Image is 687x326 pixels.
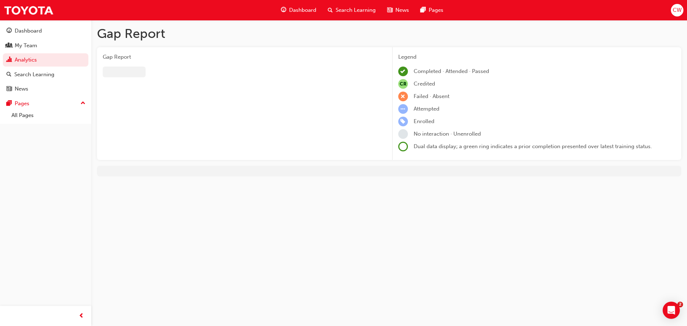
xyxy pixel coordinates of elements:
div: Dashboard [15,27,42,35]
span: chart-icon [6,57,12,63]
span: Failed · Absent [414,93,449,99]
a: Search Learning [3,68,88,81]
span: Completed · Attended · Passed [414,68,489,74]
span: guage-icon [281,6,286,15]
span: news-icon [6,86,12,92]
span: prev-icon [79,312,84,321]
a: news-iconNews [381,3,415,18]
a: pages-iconPages [415,3,449,18]
span: search-icon [328,6,333,15]
span: search-icon [6,72,11,78]
span: up-icon [81,99,86,108]
span: learningRecordVerb_NONE-icon [398,129,408,139]
button: Pages [3,97,88,110]
span: 2 [677,302,683,307]
h1: Gap Report [97,26,681,42]
span: guage-icon [6,28,12,34]
span: CW [673,6,682,14]
div: Search Learning [14,70,54,79]
span: Gap Report [103,53,381,61]
span: learningRecordVerb_COMPLETE-icon [398,67,408,76]
a: Dashboard [3,24,88,38]
a: search-iconSearch Learning [322,3,381,18]
a: My Team [3,39,88,52]
a: guage-iconDashboard [275,3,322,18]
span: learningRecordVerb_ATTEMPT-icon [398,104,408,114]
span: Dual data display; a green ring indicates a prior completion presented over latest training status. [414,143,652,150]
span: news-icon [387,6,393,15]
span: people-icon [6,43,12,49]
span: Dashboard [289,6,316,14]
div: My Team [15,42,37,50]
div: Legend [398,53,676,61]
div: Open Intercom Messenger [663,302,680,319]
span: learningRecordVerb_FAIL-icon [398,92,408,101]
div: News [15,85,28,93]
span: learningRecordVerb_ENROLL-icon [398,117,408,126]
a: News [3,82,88,96]
span: No interaction · Unenrolled [414,131,481,137]
div: Pages [15,99,29,108]
img: Trak [4,2,54,18]
span: Search Learning [336,6,376,14]
span: pages-icon [420,6,426,15]
a: All Pages [9,110,88,121]
span: null-icon [398,79,408,89]
span: News [395,6,409,14]
span: pages-icon [6,101,12,107]
button: CW [671,4,683,16]
span: Credited [414,81,435,87]
button: DashboardMy TeamAnalyticsSearch LearningNews [3,23,88,97]
a: Analytics [3,53,88,67]
span: Enrolled [414,118,434,125]
span: Attempted [414,106,439,112]
span: Pages [429,6,443,14]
